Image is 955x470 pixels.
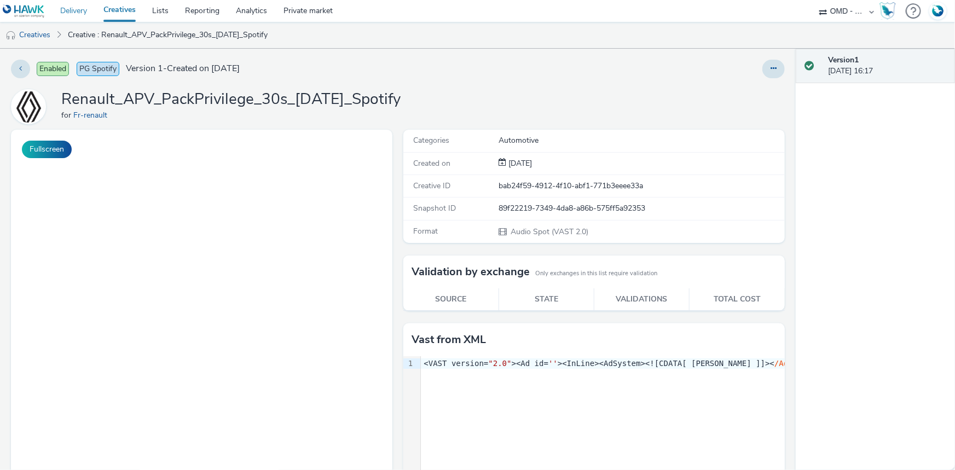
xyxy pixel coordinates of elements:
th: Validations [594,288,690,311]
img: undefined Logo [3,4,45,18]
h1: Renault_APV_PackPrivilege_30s_[DATE]_Spotify [61,89,401,110]
h3: Validation by exchange [412,264,530,280]
span: [DATE] [506,158,532,169]
span: Version 1 - Created on [DATE] [126,62,240,75]
img: audio [5,30,16,41]
a: Fr-renault [11,101,50,112]
th: Source [403,288,499,311]
img: Hawk Academy [879,2,896,20]
th: Total cost [690,288,785,311]
a: Fr-renault [73,110,112,120]
div: bab24f59-4912-4f10-abf1-771b3eeee33a [499,181,784,192]
th: State [499,288,594,311]
span: Audio Spot (VAST 2.0) [510,227,588,237]
span: Format [413,226,438,236]
div: [DATE] 16:17 [828,55,946,77]
button: Fullscreen [22,141,72,158]
span: Snapshot ID [413,203,456,213]
a: Hawk Academy [879,2,900,20]
div: 89f22219-7349-4da8-a86b-575ff5a92353 [499,203,784,214]
div: 1 [403,358,414,369]
strong: Version 1 [828,55,859,65]
span: '' [548,359,558,368]
span: Enabled [37,62,69,76]
small: Only exchanges in this list require validation [535,269,657,278]
span: for [61,110,73,120]
span: PG Spotify [77,62,119,76]
a: Creative : Renault_APV_PackPrivilege_30s_[DATE]_Spotify [62,22,273,48]
span: "2.0" [489,359,512,368]
span: Created on [413,158,450,169]
img: Account FR [930,3,946,19]
div: Creation 11 September 2025, 16:17 [506,158,532,169]
span: Categories [413,135,449,146]
div: Automotive [499,135,784,146]
img: Fr-renault [13,85,44,128]
span: Creative ID [413,181,450,191]
h3: Vast from XML [412,332,486,348]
